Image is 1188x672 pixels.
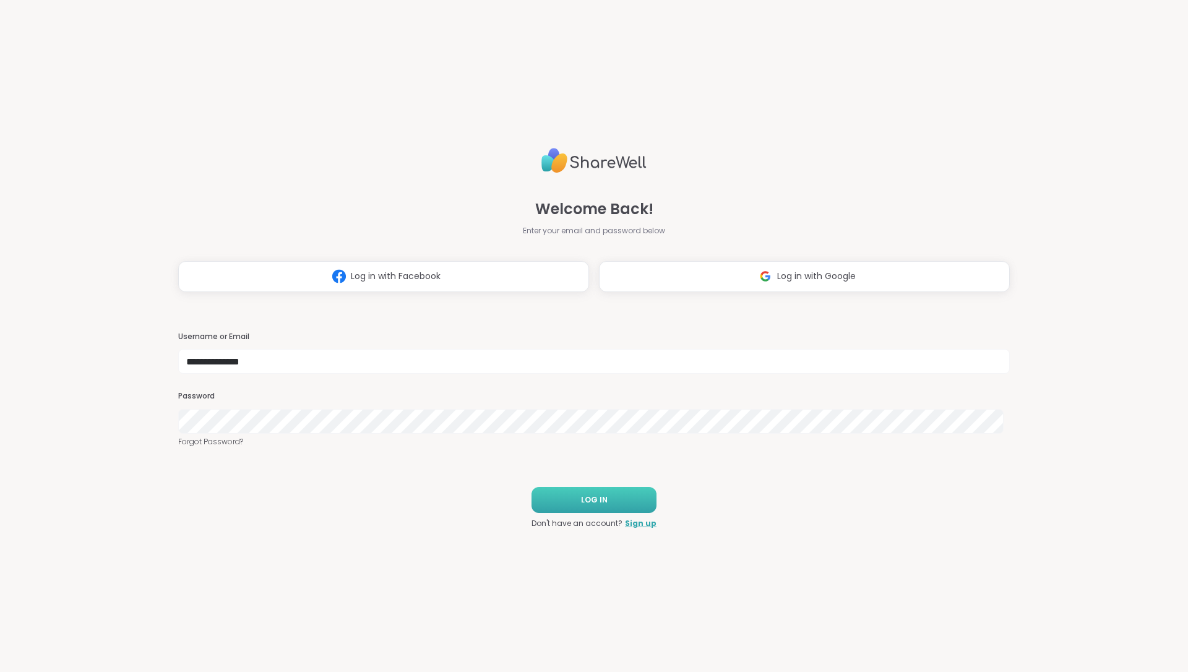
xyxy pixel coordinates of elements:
button: Log in with Facebook [178,261,589,292]
span: Don't have an account? [532,518,622,529]
img: ShareWell Logo [541,143,647,178]
span: Enter your email and password below [523,225,665,236]
span: Log in with Google [777,270,856,283]
img: ShareWell Logomark [327,265,351,288]
span: Welcome Back! [535,198,653,220]
button: LOG IN [532,487,656,513]
span: LOG IN [581,494,608,506]
button: Log in with Google [599,261,1010,292]
h3: Username or Email [178,332,1010,342]
a: Forgot Password? [178,436,1010,447]
img: ShareWell Logomark [754,265,777,288]
span: Log in with Facebook [351,270,441,283]
a: Sign up [625,518,656,529]
h3: Password [178,391,1010,402]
